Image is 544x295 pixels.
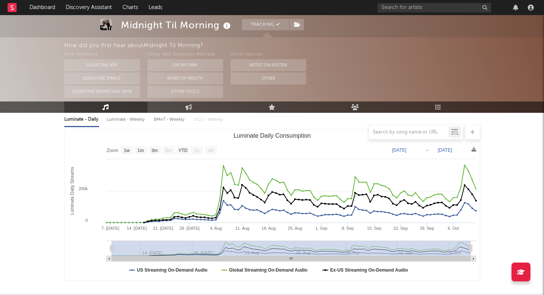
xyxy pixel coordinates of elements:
[242,19,289,30] button: Tracking
[231,50,306,59] div: Other Sources
[393,226,408,230] text: 22. Sep
[262,226,276,230] text: 18. Aug
[208,148,213,153] text: All
[107,113,146,126] div: Luminate - Weekly
[107,148,118,153] text: Zoom
[101,226,119,230] text: 7. [DATE]
[378,3,491,12] input: Search for artists
[147,86,223,98] button: Other Tools
[64,50,140,59] div: With Sodatone
[369,129,449,135] input: Search by song name or URL
[194,148,199,153] text: 1y
[315,226,327,230] text: 1. Sep
[137,148,144,153] text: 1m
[235,226,249,230] text: 11. Aug
[147,72,223,85] button: Word Of Mouth
[210,226,222,230] text: 4. Aug
[231,72,306,85] button: Other
[448,226,459,230] text: 6. Oct
[121,19,232,31] div: Midnight Til Morning
[65,129,480,280] svg: Luminate Daily Consumption
[367,226,381,230] text: 15. Sep
[229,267,307,273] text: Global Streaming On-Demand Audio
[178,148,187,153] text: YTD
[85,218,87,223] text: 0
[154,113,186,126] div: BMAT - Weekly
[127,226,147,230] text: 14. [DATE]
[153,226,173,230] text: 21. [DATE]
[151,148,158,153] text: 3m
[64,86,140,98] button: Sodatone Snowflake Data
[64,72,140,85] button: Sodatone Emails
[179,226,199,230] text: 28. [DATE]
[342,226,354,230] text: 8. Sep
[392,147,406,153] text: [DATE]
[69,167,74,215] text: Luminate Daily Streams
[420,226,434,230] text: 29. Sep
[124,148,130,153] text: 1w
[231,59,306,71] button: Artist on Roster
[330,267,408,273] text: Ex-US Streaming On-Demand Audio
[64,59,140,71] button: Sodatone App
[64,113,99,126] div: Luminate - Daily
[425,147,429,153] text: →
[288,226,302,230] text: 25. Aug
[165,148,172,153] text: 6m
[137,267,208,273] text: US Streaming On-Demand Audio
[147,50,223,59] div: Other A&R Discovery Methods
[147,59,223,71] button: On My Own
[438,147,452,153] text: [DATE]
[79,186,88,191] text: 200k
